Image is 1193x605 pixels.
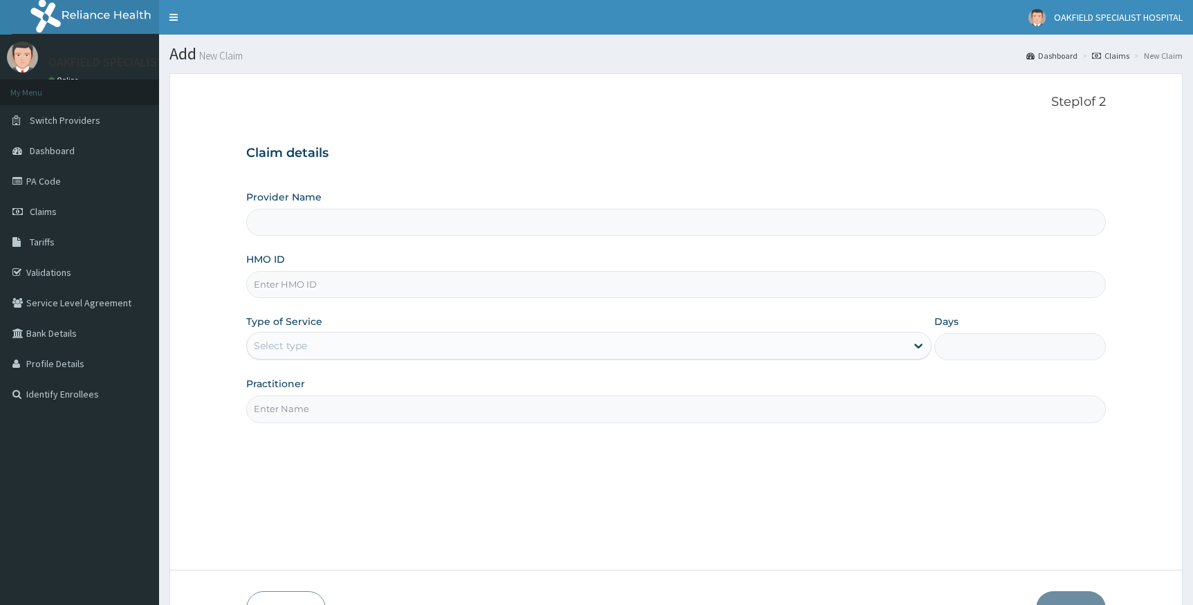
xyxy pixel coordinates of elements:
[48,56,221,68] p: OAKFIELD SPECIALIST HOSPITAL
[30,205,57,218] span: Claims
[1028,9,1046,26] img: User Image
[48,75,82,85] a: Online
[169,45,1183,63] h1: Add
[934,315,959,328] label: Days
[30,145,75,157] span: Dashboard
[7,41,38,73] img: User Image
[246,190,322,204] label: Provider Name
[246,315,322,328] label: Type of Service
[246,146,1107,161] h3: Claim details
[246,271,1107,298] input: Enter HMO ID
[30,114,100,127] span: Switch Providers
[246,252,285,266] label: HMO ID
[246,395,1107,422] input: Enter Name
[254,339,307,353] div: Select type
[246,377,305,391] label: Practitioner
[196,50,243,61] small: New Claim
[1054,11,1183,24] span: OAKFIELD SPECIALIST HOSPITAL
[1131,50,1183,62] li: New Claim
[30,236,55,248] span: Tariffs
[1092,50,1129,62] a: Claims
[246,95,1107,110] p: Step 1 of 2
[1026,50,1078,62] a: Dashboard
